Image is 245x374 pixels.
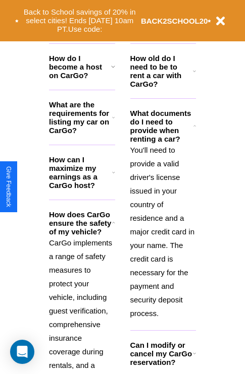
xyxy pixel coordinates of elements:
button: Back to School savings of 20% in select cities! Ends [DATE] 10am PT.Use code: [19,5,141,36]
h3: What are the requirements for listing my car on CarGo? [49,100,112,135]
p: You'll need to provide a valid driver's license issued in your country of residence and a major c... [130,143,197,320]
h3: How does CarGo ensure the safety of my vehicle? [49,210,112,236]
h3: What documents do I need to provide when renting a car? [130,109,194,143]
div: Give Feedback [5,166,12,207]
h3: How do I become a host on CarGo? [49,54,111,80]
h3: How can I maximize my earnings as a CarGo host? [49,155,112,190]
h3: Can I modify or cancel my CarGo reservation? [130,341,193,366]
h3: How old do I need to be to rent a car with CarGo? [130,54,193,88]
b: BACK2SCHOOL20 [141,17,208,25]
div: Open Intercom Messenger [10,340,34,364]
